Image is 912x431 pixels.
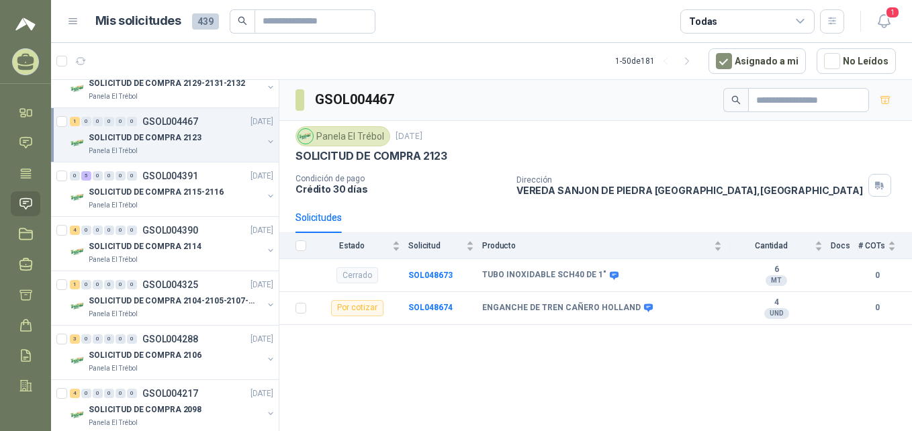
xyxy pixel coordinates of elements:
[731,95,741,105] span: search
[93,389,103,398] div: 0
[858,269,896,282] b: 0
[408,303,453,312] a: SOL048674
[70,277,276,320] a: 1 0 0 0 0 0 GSOL004325[DATE] Company LogoSOLICITUD DE COMPRA 2104-2105-2107-2110Panela El Trébol
[81,389,91,398] div: 0
[81,171,91,181] div: 5
[764,308,789,319] div: UND
[70,334,80,344] div: 3
[95,11,181,31] h1: Mis solicitudes
[93,117,103,126] div: 0
[192,13,219,30] span: 439
[70,113,276,156] a: 1 0 0 0 0 0 GSOL004467[DATE] Company LogoSOLICITUD DE COMPRA 2123Panela El Trébol
[116,171,126,181] div: 0
[89,146,138,156] p: Panela El Trébol
[315,89,396,110] h3: GSOL004467
[89,254,138,265] p: Panela El Trébol
[70,389,80,398] div: 4
[116,334,126,344] div: 0
[70,352,86,369] img: Company Logo
[89,200,138,211] p: Panela El Trébol
[127,117,137,126] div: 0
[70,280,80,289] div: 1
[81,334,91,344] div: 0
[295,126,390,146] div: Panela El Trébol
[314,241,390,250] span: Estado
[70,407,86,423] img: Company Logo
[70,81,86,97] img: Company Logo
[709,48,806,74] button: Asignado a mi
[70,222,276,265] a: 4 0 0 0 0 0 GSOL004390[DATE] Company LogoSOLICITUD DE COMPRA 2114Panela El Trébol
[295,210,342,225] div: Solicitudes
[70,135,86,151] img: Company Logo
[127,334,137,344] div: 0
[70,385,276,428] a: 4 0 0 0 0 0 GSOL004217[DATE] Company LogoSOLICITUD DE COMPRA 2098Panela El Trébol
[250,115,273,128] p: [DATE]
[89,403,201,416] p: SOLICITUD DE COMPRA 2098
[482,233,730,259] th: Producto
[238,16,247,26] span: search
[116,280,126,289] div: 0
[482,270,606,281] b: TUBO INOXIDABLE SCH40 DE 1"
[15,16,36,32] img: Logo peakr
[89,363,138,374] p: Panela El Trébol
[89,132,201,144] p: SOLICITUD DE COMPRA 2123
[89,91,138,102] p: Panela El Trébol
[127,226,137,235] div: 0
[336,267,378,283] div: Cerrado
[70,171,80,181] div: 0
[766,275,787,286] div: MT
[730,297,823,308] b: 4
[142,389,198,398] p: GSOL004217
[142,280,198,289] p: GSOL004325
[615,50,698,72] div: 1 - 50 de 181
[142,226,198,235] p: GSOL004390
[116,389,126,398] div: 0
[70,226,80,235] div: 4
[295,183,506,195] p: Crédito 30 días
[81,117,91,126] div: 0
[89,418,138,428] p: Panela El Trébol
[295,149,447,163] p: SOLICITUD DE COMPRA 2123
[104,226,114,235] div: 0
[70,244,86,260] img: Company Logo
[858,241,885,250] span: # COTs
[408,241,463,250] span: Solicitud
[89,186,224,199] p: SOLICITUD DE COMPRA 2115-2116
[516,175,863,185] p: Dirección
[89,295,256,307] p: SOLICITUD DE COMPRA 2104-2105-2107-2110
[408,271,453,280] a: SOL048673
[104,117,114,126] div: 0
[81,280,91,289] div: 0
[93,171,103,181] div: 0
[89,349,201,362] p: SOLICITUD DE COMPRA 2106
[70,168,276,211] a: 0 5 0 0 0 0 GSOL004391[DATE] Company LogoSOLICITUD DE COMPRA 2115-2116Panela El Trébol
[298,129,313,144] img: Company Logo
[408,233,482,259] th: Solicitud
[250,333,273,346] p: [DATE]
[331,300,383,316] div: Por cotizar
[70,189,86,205] img: Company Logo
[689,14,717,29] div: Todas
[104,334,114,344] div: 0
[250,279,273,291] p: [DATE]
[250,387,273,400] p: [DATE]
[885,6,900,19] span: 1
[516,185,863,196] p: VEREDA SANJON DE PIEDRA [GEOGRAPHIC_DATA] , [GEOGRAPHIC_DATA]
[142,171,198,181] p: GSOL004391
[93,280,103,289] div: 0
[70,59,276,102] a: 3 0 0 0 0 0 GSOL004478[DATE] Company LogoSOLICITUD DE COMPRA 2129-2131-2132Panela El Trébol
[93,226,103,235] div: 0
[89,240,201,253] p: SOLICITUD DE COMPRA 2114
[730,265,823,275] b: 6
[482,241,711,250] span: Producto
[81,226,91,235] div: 0
[730,241,812,250] span: Cantidad
[127,280,137,289] div: 0
[250,224,273,237] p: [DATE]
[858,301,896,314] b: 0
[70,331,276,374] a: 3 0 0 0 0 0 GSOL004288[DATE] Company LogoSOLICITUD DE COMPRA 2106Panela El Trébol
[89,309,138,320] p: Panela El Trébol
[831,233,858,259] th: Docs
